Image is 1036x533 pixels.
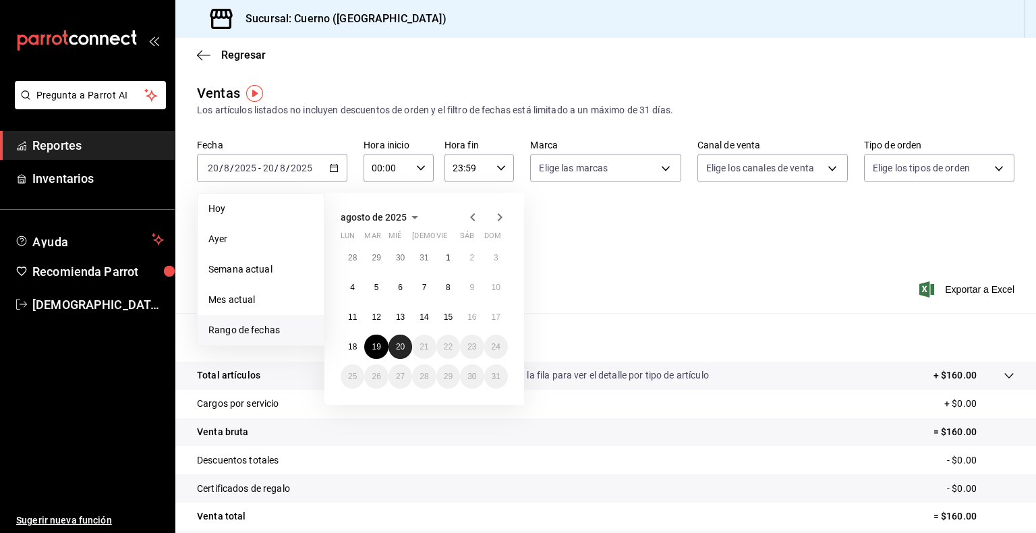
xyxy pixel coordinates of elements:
[436,246,460,270] button: 1 de agosto de 2025
[9,98,166,112] a: Pregunta a Parrot AI
[484,246,508,270] button: 3 de agosto de 2025
[446,283,451,292] abbr: 8 de agosto de 2025
[348,253,357,262] abbr: 28 de julio de 2025
[494,253,498,262] abbr: 3 de agosto de 2025
[364,364,388,389] button: 26 de agosto de 2025
[223,163,230,173] input: --
[933,368,977,383] p: + $160.00
[412,246,436,270] button: 31 de julio de 2025
[197,509,246,524] p: Venta total
[388,231,401,246] abbr: miércoles
[36,88,145,103] span: Pregunta a Parrot AI
[197,397,279,411] p: Cargos por servicio
[235,11,447,27] h3: Sucursal: Cuerno ([GEOGRAPHIC_DATA])
[197,482,290,496] p: Certificados de regalo
[197,329,1014,345] p: Resumen
[412,335,436,359] button: 21 de agosto de 2025
[422,283,427,292] abbr: 7 de agosto de 2025
[444,342,453,352] abbr: 22 de agosto de 2025
[372,253,380,262] abbr: 29 de julio de 2025
[364,275,388,300] button: 5 de agosto de 2025
[396,253,405,262] abbr: 30 de julio de 2025
[230,163,234,173] span: /
[484,335,508,359] button: 24 de agosto de 2025
[467,342,476,352] abbr: 23 de agosto de 2025
[492,372,500,381] abbr: 31 de agosto de 2025
[467,372,476,381] abbr: 30 de agosto de 2025
[436,305,460,329] button: 15 de agosto de 2025
[444,140,515,150] label: Hora fin
[444,312,453,322] abbr: 15 de agosto de 2025
[530,140,681,150] label: Marca
[275,163,279,173] span: /
[372,312,380,322] abbr: 12 de agosto de 2025
[539,161,608,175] span: Elige las marcas
[388,305,412,329] button: 13 de agosto de 2025
[207,163,219,173] input: --
[197,140,347,150] label: Fecha
[460,305,484,329] button: 16 de agosto de 2025
[348,342,357,352] abbr: 18 de agosto de 2025
[484,275,508,300] button: 10 de agosto de 2025
[460,231,474,246] abbr: sábado
[372,342,380,352] abbr: 19 de agosto de 2025
[246,85,263,102] img: Tooltip marker
[412,275,436,300] button: 7 de agosto de 2025
[388,246,412,270] button: 30 de julio de 2025
[485,368,709,383] p: Da clic en la fila para ver el detalle por tipo de artículo
[148,35,159,46] button: open_drawer_menu
[208,262,313,277] span: Semana actual
[420,253,428,262] abbr: 31 de julio de 2025
[374,283,379,292] abbr: 5 de agosto de 2025
[933,509,1014,524] p: = $160.00
[341,335,364,359] button: 18 de agosto de 2025
[388,364,412,389] button: 27 de agosto de 2025
[864,140,1014,150] label: Tipo de orden
[197,453,279,468] p: Descuentos totales
[933,425,1014,439] p: = $160.00
[492,312,500,322] abbr: 17 de agosto de 2025
[197,103,1014,117] div: Los artículos listados no incluyen descuentos de orden y el filtro de fechas está limitado a un m...
[436,335,460,359] button: 22 de agosto de 2025
[947,453,1014,468] p: - $0.00
[221,49,266,61] span: Regresar
[460,246,484,270] button: 2 de agosto de 2025
[420,312,428,322] abbr: 14 de agosto de 2025
[341,364,364,389] button: 25 de agosto de 2025
[208,293,313,307] span: Mes actual
[467,312,476,322] abbr: 16 de agosto de 2025
[446,253,451,262] abbr: 1 de agosto de 2025
[469,283,474,292] abbr: 9 de agosto de 2025
[348,372,357,381] abbr: 25 de agosto de 2025
[197,49,266,61] button: Regresar
[32,169,164,188] span: Inventarios
[922,281,1014,298] button: Exportar a Excel
[286,163,290,173] span: /
[697,140,848,150] label: Canal de venta
[396,312,405,322] abbr: 13 de agosto de 2025
[16,513,164,528] span: Sugerir nueva función
[258,163,261,173] span: -
[32,136,164,155] span: Reportes
[492,342,500,352] abbr: 24 de agosto de 2025
[341,231,355,246] abbr: lunes
[234,163,257,173] input: ----
[32,262,164,281] span: Recomienda Parrot
[364,140,434,150] label: Hora inicio
[436,275,460,300] button: 8 de agosto de 2025
[412,305,436,329] button: 14 de agosto de 2025
[484,364,508,389] button: 31 de agosto de 2025
[208,202,313,216] span: Hoy
[197,368,260,383] p: Total artículos
[341,212,407,223] span: agosto de 2025
[460,364,484,389] button: 30 de agosto de 2025
[341,246,364,270] button: 28 de julio de 2025
[341,275,364,300] button: 4 de agosto de 2025
[396,342,405,352] abbr: 20 de agosto de 2025
[436,231,447,246] abbr: viernes
[208,323,313,337] span: Rango de fechas
[492,283,500,292] abbr: 10 de agosto de 2025
[444,372,453,381] abbr: 29 de agosto de 2025
[947,482,1014,496] p: - $0.00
